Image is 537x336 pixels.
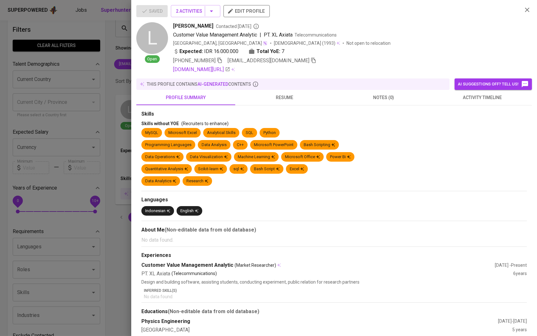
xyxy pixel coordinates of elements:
[186,178,208,184] div: Research
[330,154,351,160] div: Power Bi
[498,319,527,324] span: [DATE] - [DATE]
[274,40,340,46] div: (1993)
[254,166,280,172] div: Bash Script
[141,111,527,118] div: Skills
[141,326,512,334] div: [GEOGRAPHIC_DATA]
[145,130,158,136] div: MySQL
[168,130,197,136] div: Microsoft Excel
[285,154,320,160] div: Microsoft Office
[455,78,532,90] button: AI suggestions off? Tell us!
[197,82,228,87] span: AI-generated
[495,262,527,268] div: [DATE] - Present
[458,80,529,88] span: AI suggestions off? Tell us!
[145,142,191,148] div: Programming Languages
[180,208,198,214] div: English
[281,48,284,55] span: 7
[173,57,216,64] span: [PHONE_NUMBER]
[141,270,513,278] div: PT. XL Axiata
[294,32,337,37] span: Telecommunications
[239,94,330,102] span: resume
[260,31,261,39] span: |
[145,208,170,214] div: Indonesian
[141,308,527,315] div: Educations
[223,8,270,13] a: edit profile
[144,288,527,293] p: Inferred Skill(s)
[141,318,498,325] div: Physics Engineering
[202,142,227,148] div: Data Analysis
[274,40,322,46] span: [DEMOGRAPHIC_DATA]
[147,81,251,87] p: this profile contains contents
[223,5,270,17] button: edit profile
[262,41,268,46] img: magic_wand.svg
[263,130,276,136] div: Python
[235,262,276,268] span: (Market Researcher)
[141,262,495,269] div: Customer Value Management Analytic
[179,48,203,55] b: Expected:
[173,66,230,73] a: [DOMAIN_NAME][URL]
[304,142,335,148] div: Bash Scripting
[513,270,527,278] div: 6 years
[173,40,268,46] div: [GEOGRAPHIC_DATA], [GEOGRAPHIC_DATA]
[171,270,217,278] p: (Telecommunications)
[141,196,527,204] div: Languages
[264,32,293,38] span: PT. XL Axiata
[207,130,236,136] div: Analytical Skills
[141,279,527,285] p: Design and building software, assisting students, conducting experiment, public relation for rese...
[190,154,228,160] div: Data Visualization
[216,23,259,30] span: Contacted [DATE]
[253,23,259,30] svg: By Batam recruiter
[171,5,220,17] button: 2 Activities
[140,94,231,102] span: profile summary
[145,56,160,62] span: Open
[168,308,259,314] b: (Non-editable data from old database)
[141,121,179,126] span: Skills without YOE
[141,226,527,234] div: About Me
[145,166,188,172] div: Quantitative Analysis
[198,166,223,172] div: Scikit-learn
[238,154,275,160] div: Machine Learning
[437,94,528,102] span: activity timeline
[141,236,527,244] p: No data found.
[165,227,256,233] b: (Non-editable data from old database)
[145,154,180,160] div: Data Operations
[173,22,213,30] span: [PERSON_NAME]
[144,293,527,300] p: No data found.
[237,142,244,148] div: C++
[136,22,168,54] div: L
[338,94,429,102] span: notes (0)
[173,32,257,38] span: Customer Value Management Analytic
[256,48,280,55] b: Total YoE:
[173,48,238,55] div: IDR 16.000.000
[346,40,391,46] p: Not open to relocation
[141,252,527,259] div: Experiences
[290,166,304,172] div: Excel
[254,142,294,148] div: Microsoft PowerPoint
[228,57,309,64] span: [EMAIL_ADDRESS][DOMAIN_NAME]
[181,121,229,126] span: (Recruiters to enhance)
[176,7,215,15] span: 2 Activities
[233,166,244,172] div: sql
[246,130,253,136] div: SQL
[145,178,176,184] div: Data Analytics
[512,326,527,334] div: 5 years
[229,7,265,15] span: edit profile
